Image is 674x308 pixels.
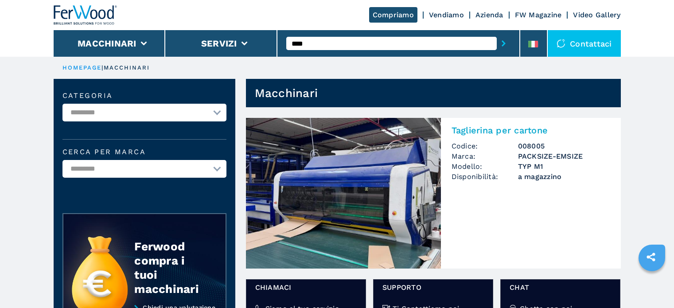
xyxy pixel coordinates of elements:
[497,33,510,54] button: submit-button
[548,30,621,57] div: Contattaci
[369,7,417,23] a: Compriamo
[62,148,226,156] label: Cerca per marca
[104,64,150,72] p: macchinari
[255,86,318,100] h1: Macchinari
[475,11,503,19] a: Azienda
[452,151,518,161] span: Marca:
[255,282,357,292] span: Chiamaci
[246,118,441,269] img: Taglierina per cartone PACKSIZE-EMSIZE TYP M1
[510,282,611,292] span: chat
[452,141,518,151] span: Codice:
[62,92,226,99] label: Categoria
[518,172,610,182] span: a magazzino
[382,282,484,292] span: Supporto
[78,38,136,49] button: Macchinari
[101,64,103,71] span: |
[636,268,667,301] iframe: Chat
[640,246,662,268] a: sharethis
[54,5,117,25] img: Ferwood
[452,125,610,136] h2: Taglierina per cartone
[557,39,565,48] img: Contattaci
[452,161,518,172] span: Modello:
[518,141,610,151] h3: 008005
[134,239,208,296] div: Ferwood compra i tuoi macchinari
[515,11,562,19] a: FW Magazine
[452,172,518,182] span: Disponibilità:
[573,11,620,19] a: Video Gallery
[518,151,610,161] h3: PACKSIZE-EMSIZE
[518,161,610,172] h3: TYP M1
[246,118,621,269] a: Taglierina per cartone PACKSIZE-EMSIZE TYP M1Taglierina per cartoneCodice:008005Marca:PACKSIZE-EM...
[429,11,464,19] a: Vendiamo
[62,64,102,71] a: HOMEPAGE
[201,38,237,49] button: Servizi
